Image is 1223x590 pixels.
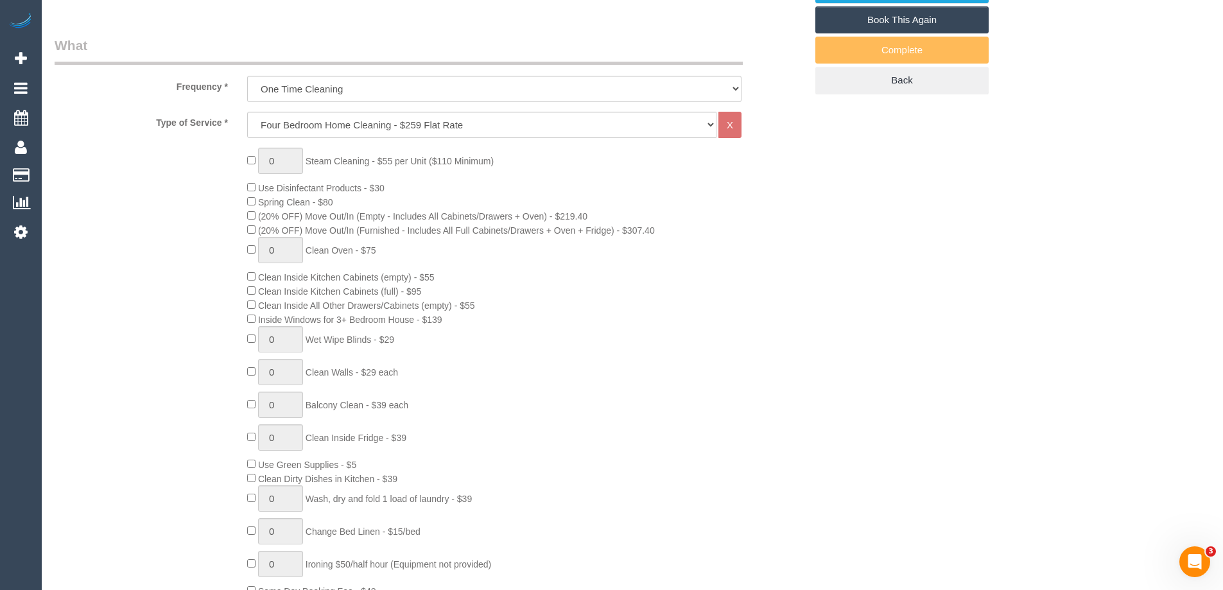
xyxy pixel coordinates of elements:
[45,76,238,93] label: Frequency *
[815,67,989,94] a: Back
[306,245,376,256] span: Clean Oven - $75
[258,286,421,297] span: Clean Inside Kitchen Cabinets (full) - $95
[55,36,743,65] legend: What
[306,526,421,537] span: Change Bed Linen - $15/bed
[45,112,238,129] label: Type of Service *
[258,211,587,221] span: (20% OFF) Move Out/In (Empty - Includes All Cabinets/Drawers + Oven) - $219.40
[258,315,442,325] span: Inside Windows for 3+ Bedroom House - $139
[306,156,494,166] span: Steam Cleaning - $55 per Unit ($110 Minimum)
[258,460,356,470] span: Use Green Supplies - $5
[258,183,385,193] span: Use Disinfectant Products - $30
[306,334,394,345] span: Wet Wipe Blinds - $29
[258,300,475,311] span: Clean Inside All Other Drawers/Cabinets (empty) - $55
[258,272,435,282] span: Clean Inside Kitchen Cabinets (empty) - $55
[8,13,33,31] img: Automaid Logo
[306,433,406,443] span: Clean Inside Fridge - $39
[306,559,492,569] span: Ironing $50/half hour (Equipment not provided)
[258,474,397,484] span: Clean Dirty Dishes in Kitchen - $39
[258,197,333,207] span: Spring Clean - $80
[306,400,408,410] span: Balcony Clean - $39 each
[258,225,655,236] span: (20% OFF) Move Out/In (Furnished - Includes All Full Cabinets/Drawers + Oven + Fridge) - $307.40
[306,494,472,504] span: Wash, dry and fold 1 load of laundry - $39
[1179,546,1210,577] iframe: Intercom live chat
[306,367,398,377] span: Clean Walls - $29 each
[815,6,989,33] a: Book This Again
[1206,546,1216,557] span: 3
